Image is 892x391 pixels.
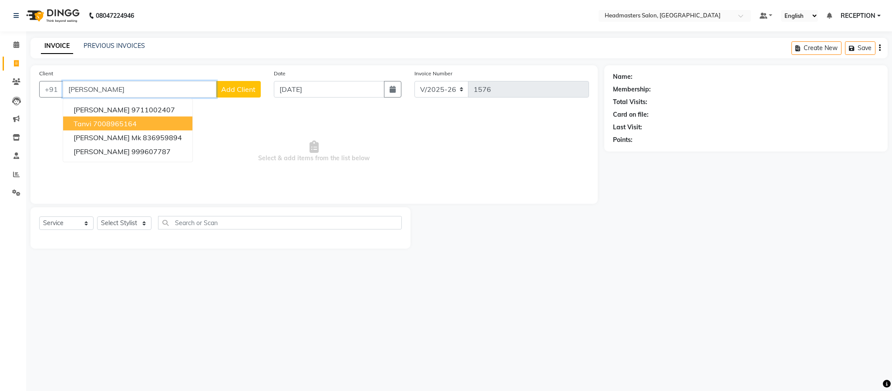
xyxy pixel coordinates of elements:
span: tanvi [74,119,91,128]
div: Points: [613,135,633,145]
b: 08047224946 [96,3,134,28]
div: Total Visits: [613,98,647,107]
span: Select & add items from the list below [39,108,589,195]
a: PREVIOUS INVOICES [84,42,145,50]
button: Create New [791,41,842,55]
div: Membership: [613,85,651,94]
span: [PERSON_NAME] [74,105,130,114]
img: logo [22,3,82,28]
span: Add Client [221,85,256,94]
span: RECEPTION [841,11,875,20]
a: INVOICE [41,38,73,54]
ngb-highlight: 7008965164 [93,119,137,128]
ngb-highlight: 999607787 [131,147,171,156]
label: Date [274,70,286,78]
input: Search or Scan [158,216,402,229]
button: +91 [39,81,64,98]
span: [PERSON_NAME] mk [74,133,141,142]
span: [PERSON_NAME] [74,147,130,156]
div: Last Visit: [613,123,642,132]
div: Card on file: [613,110,649,119]
label: Invoice Number [414,70,452,78]
button: Add Client [216,81,261,98]
div: Name: [613,72,633,81]
input: Search by Name/Mobile/Email/Code [63,81,216,98]
ngb-highlight: 836959894 [143,133,182,142]
button: Save [845,41,875,55]
label: Client [39,70,53,78]
ngb-highlight: 9711002407 [131,105,175,114]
